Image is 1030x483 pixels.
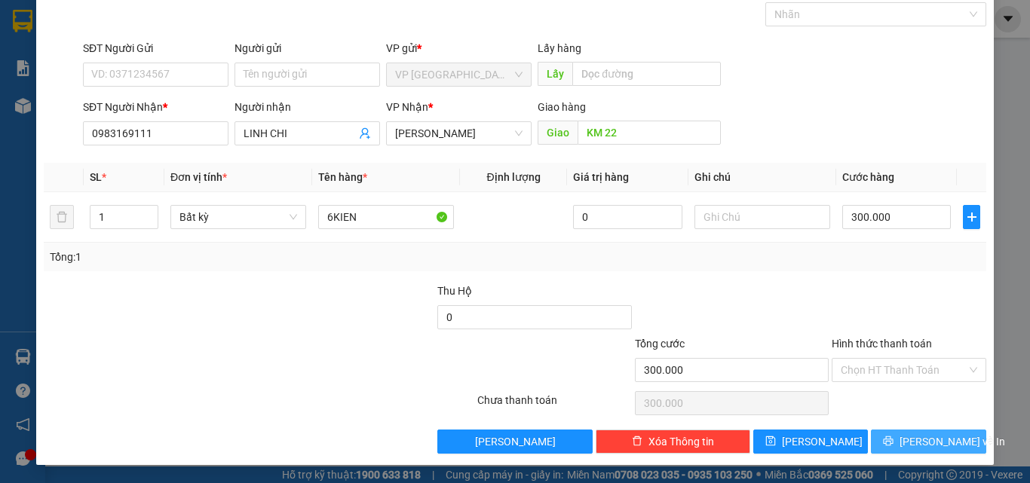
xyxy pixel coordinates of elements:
input: Ghi Chú [694,205,830,229]
span: SL [90,171,102,183]
button: [PERSON_NAME] [437,430,592,454]
button: printer[PERSON_NAME] và In [871,430,986,454]
span: delete [632,436,642,448]
th: Ghi chú [688,163,836,192]
button: save[PERSON_NAME] [753,430,869,454]
div: Tổng: 1 [50,249,399,265]
span: Xóa Thông tin [648,433,714,450]
input: Dọc đường [578,121,721,145]
div: Chưa thanh toán [476,392,633,418]
label: Hình thức thanh toán [832,338,932,350]
span: Cước hàng [842,171,894,183]
input: Dọc đường [572,62,721,86]
span: Đơn vị tính [170,171,227,183]
span: printer [883,436,894,448]
span: [PERSON_NAME] [782,433,863,450]
div: Người gửi [235,40,380,57]
span: save [765,436,776,448]
span: Giao [538,121,578,145]
input: 0 [573,205,682,229]
div: SĐT Người Gửi [83,40,228,57]
button: plus [963,205,980,229]
div: Người nhận [235,99,380,115]
span: Lấy [538,62,572,86]
span: VP Sài Gòn [395,63,523,86]
span: Tổng cước [635,338,685,350]
b: [DOMAIN_NAME] [127,57,207,69]
input: VD: Bàn, Ghế [318,205,454,229]
b: [PERSON_NAME] [19,97,85,168]
button: delete [50,205,74,229]
span: Định lượng [486,171,540,183]
img: logo.jpg [164,19,200,55]
li: (c) 2017 [127,72,207,90]
span: Giao hàng [538,101,586,113]
span: Lấy hàng [538,42,581,54]
b: BIÊN NHẬN GỬI HÀNG HÓA [97,22,145,145]
span: VP Phan Thiết [395,122,523,145]
span: plus [964,211,979,223]
span: [PERSON_NAME] và In [900,433,1005,450]
span: Giá trị hàng [573,171,629,183]
span: Tên hàng [318,171,367,183]
button: deleteXóa Thông tin [596,430,750,454]
div: SĐT Người Nhận [83,99,228,115]
span: Thu Hộ [437,285,472,297]
span: Bất kỳ [179,206,297,228]
span: [PERSON_NAME] [475,433,556,450]
span: VP Nhận [386,101,428,113]
span: user-add [359,127,371,139]
div: VP gửi [386,40,532,57]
